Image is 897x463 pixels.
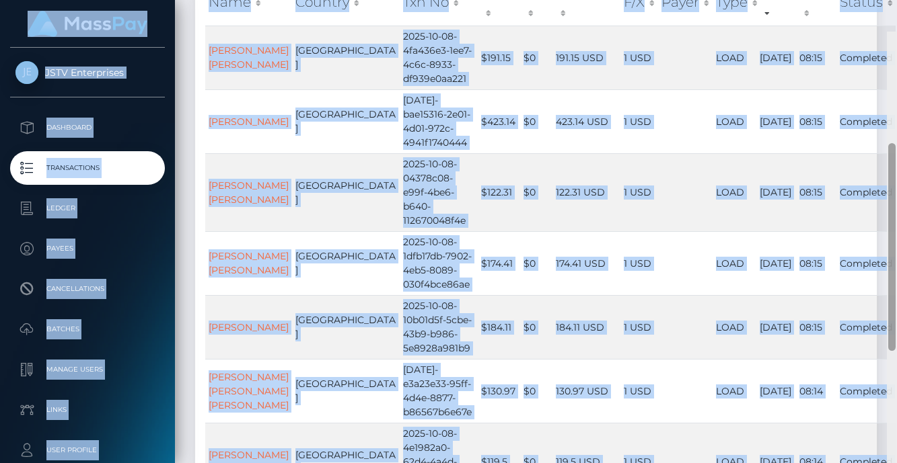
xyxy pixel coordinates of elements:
a: Payees [10,232,165,265]
p: Payees [15,239,159,259]
td: 08:15 [796,89,836,153]
td: LOAD [713,231,756,295]
p: User Profile [15,440,159,460]
a: [PERSON_NAME] [209,116,289,128]
td: 1 USD [620,295,658,359]
td: Completed [836,295,896,359]
td: $122.31 [478,153,520,231]
td: [GEOGRAPHIC_DATA] [292,359,400,423]
td: 1 USD [620,231,658,295]
td: LOAD [713,359,756,423]
td: 2025-10-08-1dfb17db-7902-4eb5-8089-030f4bce86ae [400,231,478,295]
td: 1 USD [620,359,658,423]
td: Completed [836,231,896,295]
a: Dashboard [10,111,165,144]
a: Manage Users [10,353,165,386]
span: JSTV Enterprises [10,67,165,79]
p: Batches [15,319,159,339]
td: 2025-10-08-04378c08-e99f-4be6-b640-112670048f4e [400,153,478,231]
td: $174.41 [478,231,520,295]
td: 423.14 USD [552,89,620,153]
td: [GEOGRAPHIC_DATA] [292,89,400,153]
td: Completed [836,359,896,423]
a: [PERSON_NAME] [PERSON_NAME] [209,44,289,71]
td: 08:15 [796,26,836,89]
td: $0 [520,26,552,89]
td: [GEOGRAPHIC_DATA] [292,26,400,89]
td: $423.14 [478,89,520,153]
td: LOAD [713,295,756,359]
td: LOAD [713,153,756,231]
td: 08:14 [796,359,836,423]
p: Manage Users [15,360,159,380]
td: 1 USD [620,153,658,231]
td: $0 [520,295,552,359]
td: $184.11 [478,295,520,359]
td: Completed [836,89,896,153]
a: Links [10,393,165,427]
a: [PERSON_NAME] [PERSON_NAME] [209,179,289,206]
td: $191.15 [478,26,520,89]
td: 2025-10-08-10b01d5f-5cbe-43b9-b986-5e8928a981b9 [400,295,478,359]
a: Ledger [10,192,165,225]
td: [DATE] [756,153,796,231]
td: $0 [520,231,552,295]
td: 184.11 USD [552,295,620,359]
td: [DATE] [756,231,796,295]
img: MassPay Logo [28,11,147,37]
td: LOAD [713,89,756,153]
td: [DATE] [756,89,796,153]
td: $0 [520,153,552,231]
td: 1 USD [620,89,658,153]
td: LOAD [713,26,756,89]
a: [PERSON_NAME] [PERSON_NAME] [PERSON_NAME] [209,371,289,411]
p: Dashboard [15,118,159,138]
a: Transactions [10,151,165,185]
td: [GEOGRAPHIC_DATA] [292,231,400,295]
td: Completed [836,153,896,231]
td: [DATE] [756,359,796,423]
a: Batches [10,312,165,346]
td: 130.97 USD [552,359,620,423]
td: [DATE] [756,26,796,89]
p: Transactions [15,158,159,178]
img: JSTV Enterprises [15,61,38,84]
td: [GEOGRAPHIC_DATA] [292,295,400,359]
td: 191.15 USD [552,26,620,89]
td: $130.97 [478,359,520,423]
td: 08:15 [796,295,836,359]
td: 08:15 [796,153,836,231]
p: Ledger [15,198,159,218]
td: $0 [520,359,552,423]
td: [DATE] [756,295,796,359]
td: 2025-10-08-4fa436e3-1ee7-4c6c-8933-df939e0aa221 [400,26,478,89]
td: 08:15 [796,231,836,295]
td: [DATE]-bae15316-2e01-4d01-972c-4941f1740444 [400,89,478,153]
td: 122.31 USD [552,153,620,231]
td: $0 [520,89,552,153]
a: [PERSON_NAME] [209,321,289,333]
td: [GEOGRAPHIC_DATA] [292,153,400,231]
a: [PERSON_NAME] [PERSON_NAME] [209,250,289,276]
a: Cancellations [10,272,165,306]
p: Links [15,400,159,420]
td: 174.41 USD [552,231,620,295]
td: 1 USD [620,26,658,89]
p: Cancellations [15,279,159,299]
td: [DATE]-e3a23e33-95ff-4d4e-8877-b86567b6e67e [400,359,478,423]
td: Completed [836,26,896,89]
